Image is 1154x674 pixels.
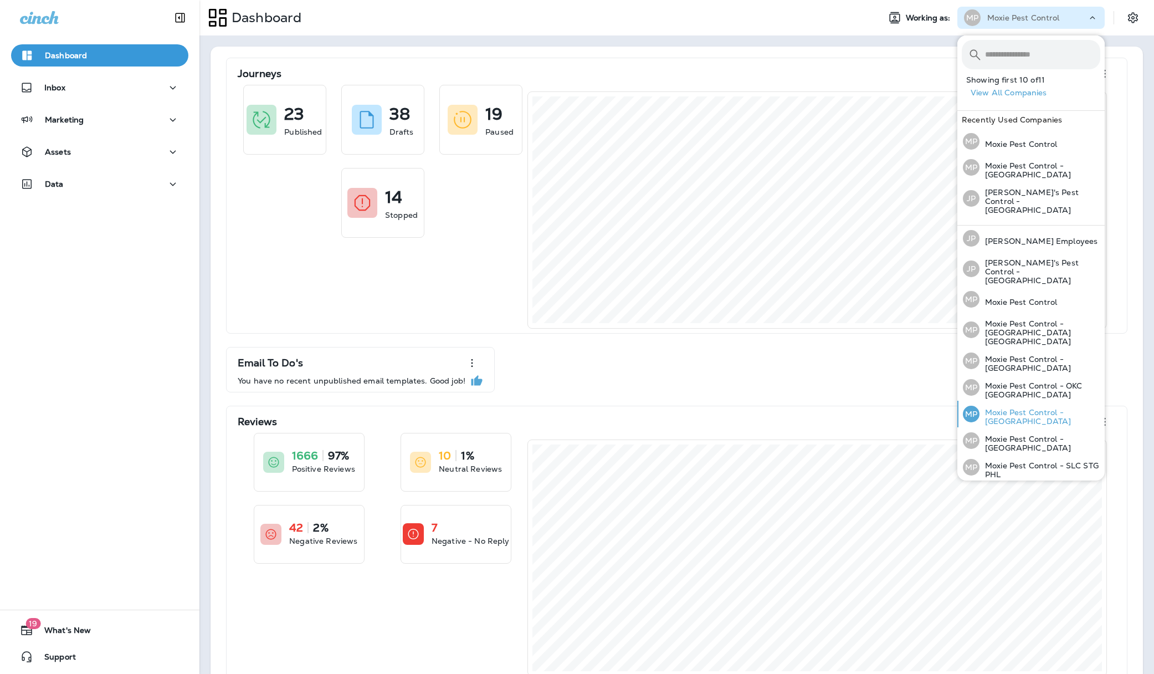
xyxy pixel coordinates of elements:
button: Inbox [11,76,188,99]
button: MPMoxie Pest Control [957,129,1105,154]
button: JP[PERSON_NAME]'s Pest Control - [GEOGRAPHIC_DATA] [957,181,1105,216]
button: Data [11,173,188,195]
p: Stopped [385,210,418,221]
p: Published [284,126,322,137]
p: [PERSON_NAME]'s Pest Control - [GEOGRAPHIC_DATA] [979,188,1100,215]
button: MPMoxie Pest Control - [GEOGRAPHIC_DATA] [957,348,1105,374]
button: MPMoxie Pest Control - [GEOGRAPHIC_DATA] [GEOGRAPHIC_DATA] [957,312,1105,348]
span: What's New [33,626,91,639]
p: 1% [461,450,474,461]
div: MP [963,459,979,476]
p: Assets [45,147,71,156]
div: MP [964,9,981,26]
button: Support [11,646,188,668]
p: You have no recent unpublished email templates. Good job! [238,376,465,385]
button: MPMoxie Pest Control - [GEOGRAPHIC_DATA] [957,154,1105,181]
p: Email To Do's [238,358,303,369]
p: Data [45,180,64,188]
div: MP [963,321,979,338]
p: Paused [485,126,514,137]
div: MP [963,432,979,449]
div: MP [963,291,979,308]
button: MPMoxie Pest Control [957,287,1105,312]
p: Moxie Pest Control [979,140,1058,149]
div: JP [963,261,979,277]
p: 10 [439,450,451,461]
p: Dashboard [227,9,301,26]
div: MP [963,159,979,176]
button: JP[PERSON_NAME] Employees [957,226,1105,251]
p: [PERSON_NAME]'s Pest Control - [GEOGRAPHIC_DATA] [979,258,1100,285]
p: 19 [485,109,502,120]
p: Moxie Pest Control - OKC [GEOGRAPHIC_DATA] [979,381,1100,399]
p: Moxie Pest Control [987,13,1060,22]
p: Negative - No Reply [432,535,510,547]
p: 38 [389,109,410,120]
p: 7 [432,522,437,533]
p: 23 [284,109,304,120]
p: [PERSON_NAME] Employees [979,237,1097,246]
p: Positive Reviews [292,463,355,474]
span: 19 [25,618,40,629]
div: JP [963,230,979,247]
button: 19What's New [11,619,188,641]
p: Journeys [238,68,281,79]
button: MPMoxie Pest Control - [GEOGRAPHIC_DATA] [957,401,1105,427]
p: 42 [289,522,303,533]
div: MP [963,406,979,422]
p: Moxie Pest Control - [GEOGRAPHIC_DATA] [979,161,1100,179]
p: Inbox [44,83,65,92]
div: Recently Used Companies [957,111,1105,129]
button: JP[PERSON_NAME]'s Pest Control - [GEOGRAPHIC_DATA] [957,251,1105,287]
span: Support [33,652,76,666]
button: Collapse Sidebar [165,7,196,29]
p: Moxie Pest Control - [GEOGRAPHIC_DATA] [979,435,1100,452]
button: View All Companies [966,84,1105,101]
span: Working as: [906,13,953,23]
p: Moxie Pest Control - SLC STG PHL [979,461,1100,479]
p: 14 [385,192,402,203]
button: Dashboard [11,44,188,67]
div: MP [963,133,979,150]
p: Moxie Pest Control - [GEOGRAPHIC_DATA] [GEOGRAPHIC_DATA] [979,319,1100,346]
button: MPMoxie Pest Control - SLC STG PHL [957,454,1105,481]
div: JP [963,190,979,207]
p: Showing first 10 of 11 [966,75,1105,84]
p: 1666 [292,450,319,461]
button: MPMoxie Pest Control - [GEOGRAPHIC_DATA] [957,427,1105,454]
p: 2% [313,522,328,533]
div: MP [963,353,979,369]
p: Marketing [45,115,84,124]
button: Marketing [11,109,188,131]
p: Moxie Pest Control [979,298,1058,307]
button: Settings [1123,8,1143,28]
div: MP [963,379,979,396]
button: Assets [11,141,188,163]
p: Neutral Reviews [439,463,502,474]
p: 97% [328,450,349,461]
p: Drafts [389,126,414,137]
p: Moxie Pest Control - [GEOGRAPHIC_DATA] [979,355,1100,372]
p: Moxie Pest Control - [GEOGRAPHIC_DATA] [979,408,1100,426]
p: Reviews [238,416,277,427]
p: Negative Reviews [289,535,357,547]
p: Dashboard [45,51,87,60]
button: MPMoxie Pest Control - OKC [GEOGRAPHIC_DATA] [957,374,1105,401]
